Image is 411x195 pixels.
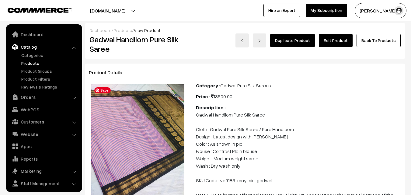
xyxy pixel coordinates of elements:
div: 13500.00 [196,93,401,100]
button: [PERSON_NAME] [355,3,406,18]
a: Reviews & Ratings [20,84,80,90]
a: Marketing [8,165,80,176]
a: Back To Products [357,34,401,47]
img: left-arrow.png [240,39,244,43]
a: COMMMERCE [8,6,61,13]
a: Customers [8,116,80,127]
div: / / [89,27,401,33]
a: Reports [8,153,80,164]
span: View Product [134,28,160,33]
b: Category : [196,82,220,89]
a: Products [113,28,132,33]
a: My Subscription [306,4,347,17]
span: Save [94,87,111,93]
img: COMMMERCE [8,8,71,12]
a: Catalog [8,41,80,52]
a: Dashboard [89,28,112,33]
a: Product Filters [20,76,80,82]
a: Dashboard [8,29,80,40]
b: Price : [196,93,210,99]
a: Website [8,129,80,140]
a: WebPOS [8,104,80,115]
a: Edit Product [319,34,353,47]
a: Categories [20,52,80,58]
img: user [394,6,403,15]
a: Apps [8,141,80,152]
a: Products [20,60,80,66]
img: right-arrow.png [258,39,261,43]
div: Gadwal Pure Silk Sarees [196,82,401,89]
a: Orders [8,92,80,103]
a: Product Groups [20,68,80,74]
a: Duplicate Product [270,34,315,47]
h2: Gadwal Handllom Pure Silk Saree [89,35,187,54]
a: Hire an Expert [263,4,300,17]
button: [DOMAIN_NAME] [69,3,147,18]
b: Description : [196,104,226,110]
span: Product Details [89,69,130,75]
a: Staff Management [8,178,80,189]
